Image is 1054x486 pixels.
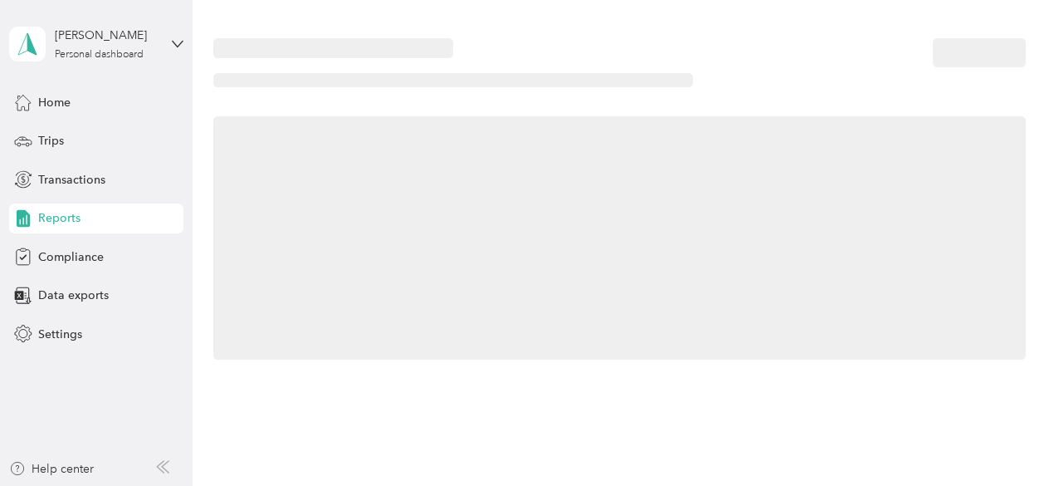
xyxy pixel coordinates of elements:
span: Settings [38,326,82,343]
div: Personal dashboard [55,50,144,60]
span: Reports [38,209,81,227]
span: Compliance [38,248,104,266]
span: Home [38,94,71,111]
span: Transactions [38,171,105,189]
button: Help center [9,460,94,478]
span: Trips [38,132,64,150]
div: [PERSON_NAME] [55,27,159,44]
iframe: Everlance-gr Chat Button Frame [961,393,1054,486]
span: Data exports [38,287,109,304]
